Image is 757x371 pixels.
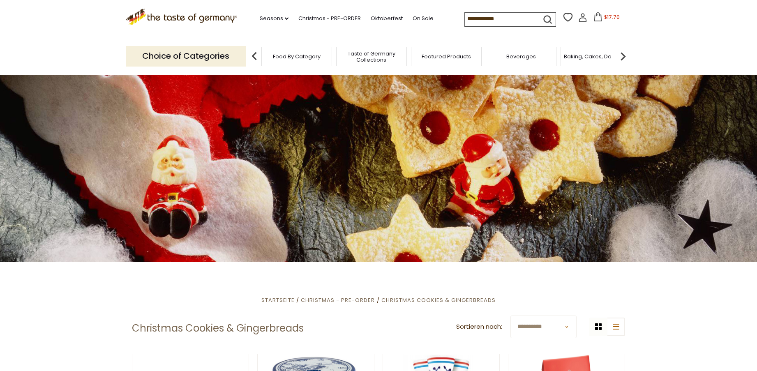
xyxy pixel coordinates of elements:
[261,296,295,304] a: Startseite
[301,296,375,304] a: Christmas - PRE-ORDER
[422,53,471,60] a: Featured Products
[564,53,628,60] a: Baking, Cakes, Desserts
[339,51,404,63] a: Taste of Germany Collections
[506,53,536,60] a: Beverages
[298,14,361,23] a: Christmas - PRE-ORDER
[413,14,434,23] a: On Sale
[615,48,631,65] img: next arrow
[246,48,263,65] img: previous arrow
[126,46,246,66] p: Choice of Categories
[371,14,403,23] a: Oktoberfest
[273,53,321,60] a: Food By Category
[604,14,620,21] span: $17.70
[132,322,304,334] h1: Christmas Cookies & Gingerbreads
[260,14,288,23] a: Seasons
[381,296,496,304] a: Christmas Cookies & Gingerbreads
[456,322,502,332] label: Sortieren nach:
[589,12,624,25] button: $17.70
